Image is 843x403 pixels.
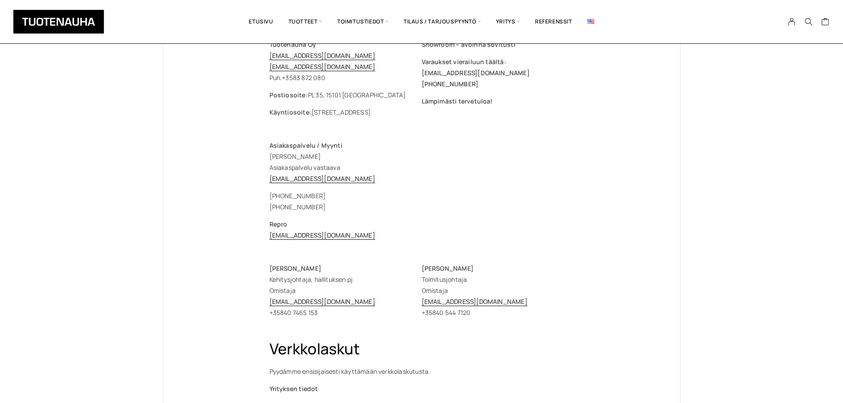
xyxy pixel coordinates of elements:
span: [PHONE_NUMBER] [422,80,479,88]
span: Yritys [489,7,527,37]
a: [EMAIL_ADDRESS][DOMAIN_NAME] [269,297,375,306]
span: 40 544 7120 [436,308,470,317]
p: PL 35, 15101 [GEOGRAPHIC_DATA] [269,89,422,100]
span: Kehitysjohtaja, hallituksen pj [269,275,353,284]
span: [PERSON_NAME] [269,264,321,273]
span: Omistaja [269,286,296,295]
span: Tilaus / Tarjouspyyntö [396,7,489,37]
a: [EMAIL_ADDRESS][DOMAIN_NAME] [269,231,375,239]
span: [PERSON_NAME] [422,264,473,273]
span: 40 7465 153 [284,308,318,317]
h2: Verkkolaskut [269,340,574,357]
a: Referenssit [527,7,580,37]
a: My Account [783,18,801,26]
b: Postiosoite: [269,91,308,99]
a: Etusivu [241,7,281,37]
strong: Asiakaspalvelu / Myynti [269,141,343,150]
b: Käyntiosoite: [269,108,312,116]
span: Toimitustiedot [330,7,396,37]
span: Toimitusjohtaja [422,275,467,284]
span: Omistaja [422,286,448,295]
p: Puh. 3 872 080 [269,39,422,83]
strong: Repro [269,220,288,228]
span: +358 [422,308,436,317]
div: [PHONE_NUMBER] [PHONE_NUMBER] [269,190,574,212]
a: [EMAIL_ADDRESS][DOMAIN_NAME] [269,51,375,60]
a: [EMAIL_ADDRESS][DOMAIN_NAME] [422,297,527,306]
span: +358 [269,308,284,317]
a: Cart [821,17,830,28]
span: Showroom – avoinna sovitusti [422,40,516,49]
p: [STREET_ADDRESS] [269,107,422,118]
span: +358 [282,73,296,82]
img: Tuotenauha Oy [13,10,104,34]
span: [EMAIL_ADDRESS][DOMAIN_NAME] [422,69,530,77]
span: Lämpimästi tervetuloa! [422,97,493,105]
span: Yrityksen tiedot [269,384,318,393]
a: [EMAIL_ADDRESS][DOMAIN_NAME] [269,62,375,71]
p: Pyydämme ensisijaisesti käyttämään verkkolaskutusta. [269,366,574,377]
p: [PERSON_NAME] Asiakaspalvelu vastaava [269,140,574,184]
span: Tuotteet [281,7,330,37]
button: Search [800,18,817,26]
span: Varaukset vierailuun täältä: [422,58,506,66]
span: Tuotenauha Oy [269,40,316,49]
a: [EMAIL_ADDRESS][DOMAIN_NAME] [269,174,375,183]
img: English [587,19,594,24]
